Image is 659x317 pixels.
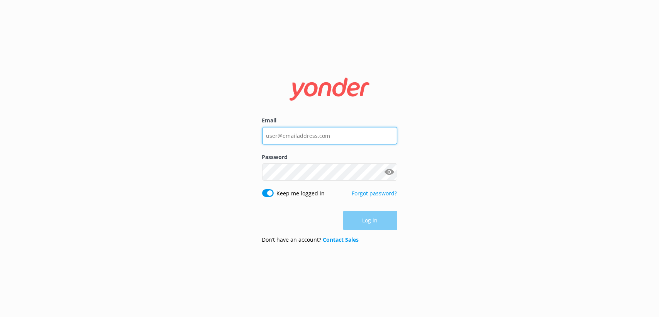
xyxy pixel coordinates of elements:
[277,189,325,198] label: Keep me logged in
[352,190,397,197] a: Forgot password?
[262,236,359,244] p: Don’t have an account?
[262,116,397,125] label: Email
[262,153,397,161] label: Password
[323,236,359,243] a: Contact Sales
[382,164,397,180] button: Show password
[262,127,397,144] input: user@emailaddress.com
